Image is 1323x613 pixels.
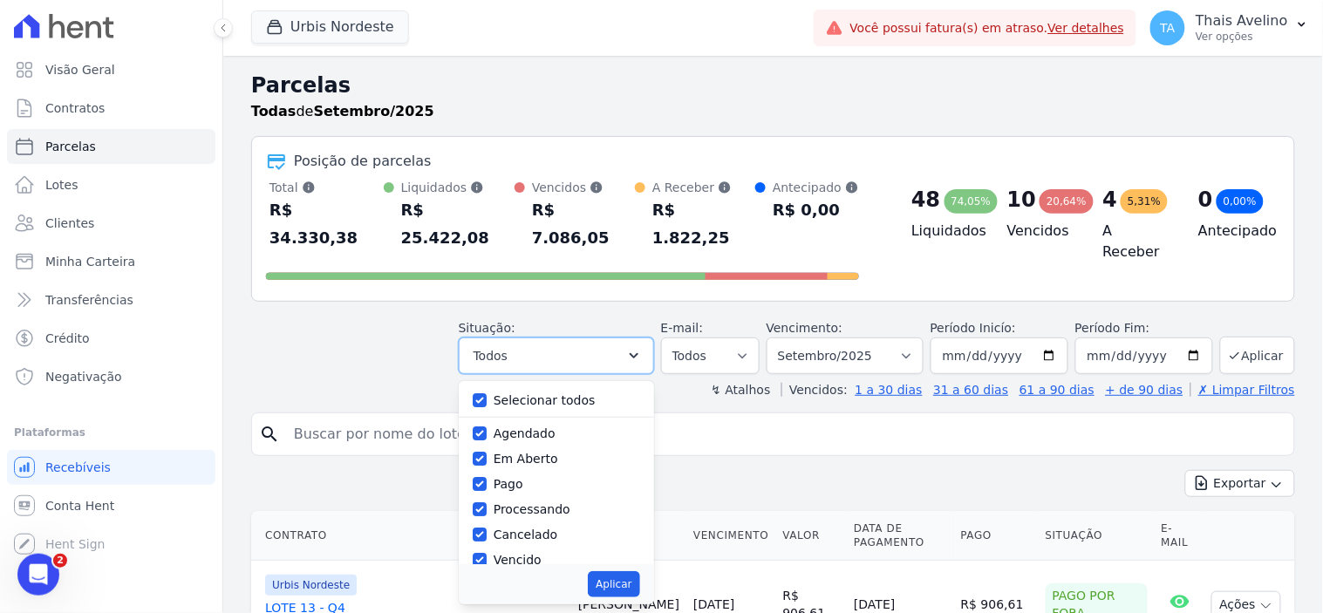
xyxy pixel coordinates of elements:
div: A Receber [652,179,755,196]
th: Situação [1039,511,1155,561]
label: Período Inicío: [931,321,1016,335]
span: 2 [53,554,67,568]
button: TA Thais Avelino Ver opções [1136,3,1323,52]
div: 5,31% [1121,189,1168,214]
div: R$ 1.822,25 [652,196,755,252]
a: Negativação [7,359,215,394]
label: Situação: [459,321,515,335]
a: + de 90 dias [1106,383,1183,397]
h4: Liquidados [911,221,979,242]
label: Processando [494,502,570,516]
span: Todos [474,345,508,366]
a: Clientes [7,206,215,241]
iframe: Intercom live chat [17,554,59,596]
span: Lotes [45,176,78,194]
button: Urbis Nordeste [251,10,409,44]
span: Visão Geral [45,61,115,78]
label: ↯ Atalhos [711,383,770,397]
span: Contratos [45,99,105,117]
label: Agendado [494,426,556,440]
label: Pago [494,477,523,491]
div: 0,00% [1217,189,1264,214]
button: Aplicar [588,571,639,597]
div: Vencidos [532,179,635,196]
label: Em Aberto [494,452,558,466]
div: 48 [911,186,940,214]
th: Vencimento [686,511,775,561]
input: Buscar por nome do lote ou do cliente [283,417,1287,452]
span: Urbis Nordeste [265,575,357,596]
a: [DATE] [693,597,734,611]
span: Recebíveis [45,459,111,476]
a: 31 a 60 dias [933,383,1008,397]
div: R$ 7.086,05 [532,196,635,252]
button: Todos [459,337,654,374]
div: R$ 0,00 [773,196,859,224]
h2: Parcelas [251,70,1295,101]
span: Você possui fatura(s) em atraso. [850,19,1125,37]
button: Exportar [1185,470,1295,497]
a: Parcelas [7,129,215,164]
div: 4 [1103,186,1118,214]
th: E-mail [1155,511,1205,561]
a: Ver detalhes [1048,21,1125,35]
a: ✗ Limpar Filtros [1190,383,1295,397]
div: 0 [1198,186,1213,214]
div: 10 [1007,186,1036,214]
a: 61 a 90 dias [1020,383,1095,397]
div: Liquidados [401,179,515,196]
div: R$ 25.422,08 [401,196,515,252]
span: Conta Hent [45,497,114,514]
strong: Setembro/2025 [314,103,434,119]
label: Selecionar todos [494,393,596,407]
label: E-mail: [661,321,704,335]
span: TA [1161,22,1176,34]
th: Pago [954,511,1039,561]
div: Antecipado [773,179,859,196]
div: 74,05% [945,189,999,214]
p: Thais Avelino [1196,12,1288,30]
div: R$ 34.330,38 [269,196,384,252]
div: Plataformas [14,422,208,443]
a: Minha Carteira [7,244,215,279]
a: Crédito [7,321,215,356]
label: Período Fim: [1075,319,1213,337]
a: Conta Hent [7,488,215,523]
span: Negativação [45,368,122,385]
span: Minha Carteira [45,253,135,270]
a: Transferências [7,283,215,317]
label: Vencido [494,553,542,567]
div: 20,64% [1040,189,1094,214]
th: Data de Pagamento [847,511,953,561]
i: search [259,424,280,445]
span: Clientes [45,215,94,232]
h4: Vencidos [1007,221,1075,242]
a: 1 a 30 dias [856,383,923,397]
span: Parcelas [45,138,96,155]
strong: Todas [251,103,297,119]
p: Ver opções [1196,30,1288,44]
p: de [251,101,434,122]
a: Recebíveis [7,450,215,485]
div: Total [269,179,384,196]
span: Crédito [45,330,90,347]
a: Lotes [7,167,215,202]
h4: A Receber [1103,221,1171,262]
button: Aplicar [1220,337,1295,374]
a: Visão Geral [7,52,215,87]
label: Cancelado [494,528,557,541]
a: Contratos [7,91,215,126]
h4: Antecipado [1198,221,1266,242]
label: Vencimento: [767,321,842,335]
th: Contrato [251,511,571,561]
th: Valor [776,511,848,561]
div: Posição de parcelas [294,151,432,172]
label: Vencidos: [781,383,848,397]
span: Transferências [45,291,133,309]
